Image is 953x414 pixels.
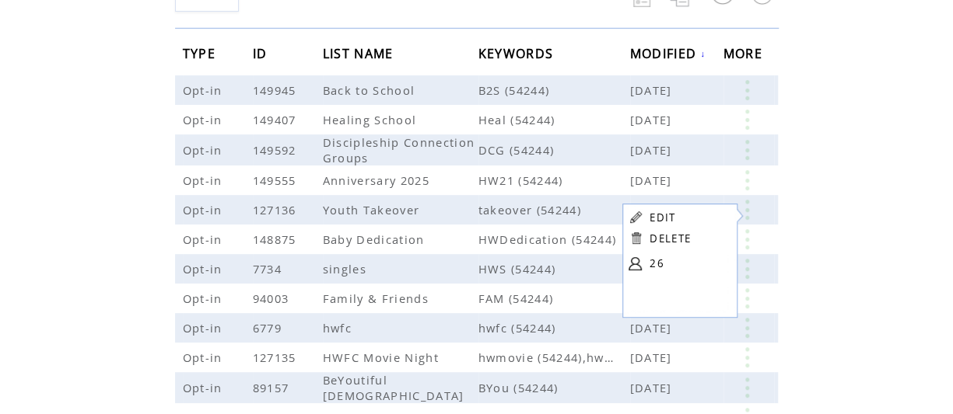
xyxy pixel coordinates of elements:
span: HWS (54244) [478,261,630,277]
a: LIST NAME [323,48,398,57]
span: DCG (54244) [478,142,630,158]
span: Opt-in [183,320,226,336]
span: 149592 [253,142,300,158]
span: [DATE] [630,82,676,98]
span: [DATE] [630,142,676,158]
span: Opt-in [183,112,226,127]
a: MODIFIED↓ [630,49,706,58]
span: Opt-in [183,290,226,306]
span: Anniversary 2025 [323,172,433,188]
span: LIST NAME [323,41,398,70]
span: KEYWORDS [478,41,558,70]
span: Baby Dedication [323,231,429,247]
span: Opt-in [183,380,226,395]
span: Healing School [323,112,421,127]
span: FAM (54244) [478,290,630,306]
span: HWFC Movie Night [323,350,443,365]
span: singles [323,261,370,277]
span: BYou (54244) [478,380,630,395]
span: 127136 [253,202,300,217]
span: takeover (54244) [478,202,630,217]
span: BeYoutiful [DEMOGRAPHIC_DATA] [323,372,468,403]
span: hwfc [323,320,356,336]
span: 148875 [253,231,300,247]
span: Family & Friends [323,290,433,306]
span: Opt-in [183,142,226,158]
a: KEYWORDS [478,48,558,57]
span: Opt-in [183,172,226,188]
span: HWDedication (54244) [478,231,630,247]
span: MODIFIED [630,41,701,70]
span: ID [253,41,272,70]
span: 149407 [253,112,300,127]
span: [DATE] [630,112,676,127]
span: 149945 [253,82,300,98]
a: 26 [650,252,727,275]
a: ID [253,48,272,57]
span: [DATE] [630,380,676,395]
span: Discipleship Connection Groups [323,134,475,165]
span: Back to School [323,82,419,98]
span: 7734 [253,261,286,277]
span: [DATE] [630,202,676,217]
span: Opt-in [183,82,226,98]
a: TYPE [183,48,219,57]
a: DELETE [650,231,691,245]
span: Opt-in [183,202,226,217]
span: Opt-in [183,231,226,247]
span: 6779 [253,320,286,336]
span: hwfc (54244) [478,320,630,336]
span: B2S (54244) [478,82,630,98]
span: Heal (54244) [478,112,630,127]
a: EDIT [650,210,675,224]
span: Youth Takeover [323,202,424,217]
span: 89157 [253,380,293,395]
span: Opt-in [183,350,226,365]
span: HW21 (54244) [478,172,630,188]
span: [DATE] [630,172,676,188]
span: Opt-in [183,261,226,277]
span: 94003 [253,290,293,306]
span: [DATE] [630,350,676,365]
span: 127135 [253,350,300,365]
span: hwmovie (54244),hwmovie (71441-US) [478,350,630,365]
span: MORE [724,41,766,70]
span: 149555 [253,172,300,188]
span: TYPE [183,41,219,70]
